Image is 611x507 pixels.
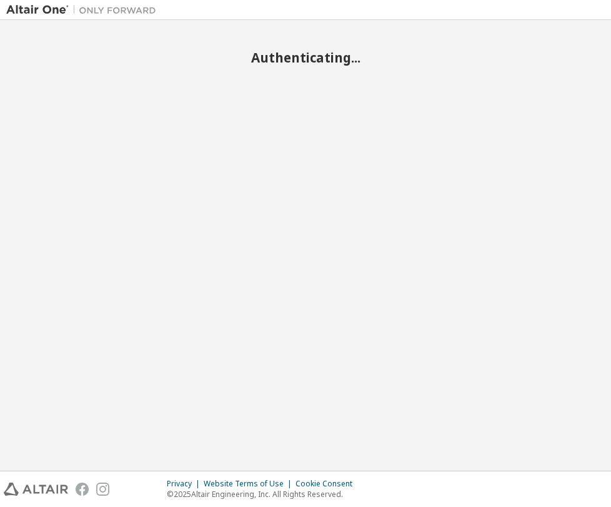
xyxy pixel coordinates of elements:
p: © 2025 Altair Engineering, Inc. All Rights Reserved. [167,489,360,499]
div: Cookie Consent [296,479,360,489]
div: Website Terms of Use [204,479,296,489]
img: Altair One [6,4,162,16]
img: facebook.svg [76,483,89,496]
h2: Authenticating... [6,49,605,66]
div: Privacy [167,479,204,489]
img: altair_logo.svg [4,483,68,496]
img: instagram.svg [96,483,109,496]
